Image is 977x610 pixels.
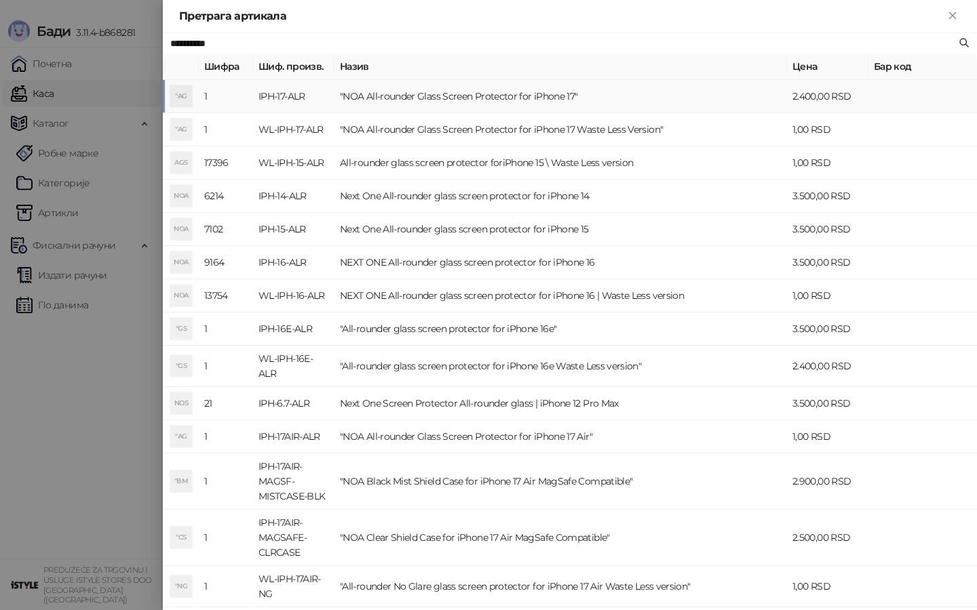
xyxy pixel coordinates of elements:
td: "NOA All-rounder Glass Screen Protector for iPhone 17 Waste Less Version" [334,113,787,146]
button: Close [944,8,961,24]
td: 3.500,00 RSD [787,387,868,420]
td: 1 [199,113,253,146]
td: WL-IPH-16-ALR [253,279,334,312]
div: Претрага артикала [179,8,944,24]
td: "NOA All-rounder Glass Screen Protector for iPhone 17 Air" [334,420,787,453]
td: 21 [199,387,253,420]
td: "NOA All-rounder Glass Screen Protector for iPhone 17" [334,80,787,113]
div: NOA [170,251,192,273]
td: 1 [199,510,253,566]
td: IPH-6.7-ALR [253,387,334,420]
td: "All-rounder glass screen protector for iPhone 16e" [334,312,787,346]
td: Next One All-rounder glass screen protector for iPhone 14 [334,180,787,213]
td: 17396 [199,146,253,180]
td: 13754 [199,279,253,312]
td: All-rounder glass screen protector foriPhone 15 \ Waste Less version [334,146,787,180]
td: NEXT ONE All-rounder glass screen protector for iPhone 16 [334,246,787,279]
td: IPH-17AIR-MAGSAFE-CLRCASE [253,510,334,566]
td: 1 [199,566,253,607]
td: Next One All-rounder glass screen protector for iPhone 15 [334,213,787,246]
td: 1,00 RSD [787,279,868,312]
td: 1,00 RSD [787,420,868,453]
div: NOA [170,218,192,240]
div: "AG [170,119,192,140]
td: "NOA Black Mist Shield Case for iPhone 17 Air MagSafe Compatible" [334,453,787,510]
td: 1,00 RSD [787,146,868,180]
div: "NG [170,575,192,597]
td: WL-IPH-15-ALR [253,146,334,180]
div: "AG [170,426,192,447]
td: 7102 [199,213,253,246]
td: 1 [199,420,253,453]
div: "CS [170,527,192,548]
td: 2.400,00 RSD [787,80,868,113]
div: NOA [170,285,192,306]
th: Шифра [199,54,253,80]
td: 3.500,00 RSD [787,213,868,246]
td: NEXT ONE All-rounder glass screen protector for iPhone 16 | Waste Less version [334,279,787,312]
td: 1 [199,346,253,387]
div: "GS [170,355,192,377]
td: IPH-16-ALR [253,246,334,279]
td: 2.400,00 RSD [787,346,868,387]
td: "NOA Clear Shield Case for iPhone 17 Air MagSafe Compatible" [334,510,787,566]
td: "All-rounder glass screen protector for iPhone 16e Waste Less version" [334,346,787,387]
td: 2.900,00 RSD [787,453,868,510]
td: IPH-15-ALR [253,213,334,246]
td: 3.500,00 RSD [787,246,868,279]
td: IPH-14-ALR [253,180,334,213]
div: NOA [170,185,192,207]
div: "GS [170,318,192,340]
td: 1,00 RSD [787,566,868,607]
td: WL-IPH-17-ALR [253,113,334,146]
div: "BM [170,470,192,492]
div: NOS [170,392,192,414]
td: "All-rounder No Glare glass screen protector for iPhone 17 Air Waste Less version" [334,566,787,607]
td: IPH-17AIR-ALR [253,420,334,453]
div: AGS [170,152,192,174]
td: 2.500,00 RSD [787,510,868,566]
th: Цена [787,54,868,80]
td: IPH-17AIR-MAGSF-MISTCASE-BLK [253,453,334,510]
td: 3.500,00 RSD [787,180,868,213]
div: "AG [170,85,192,107]
th: Назив [334,54,787,80]
td: WL-IPH-16E-ALR [253,346,334,387]
td: 1 [199,453,253,510]
td: IPH-16E-ALR [253,312,334,346]
td: WL-IPH-17AIR-NG [253,566,334,607]
td: 6214 [199,180,253,213]
th: Шиф. произв. [253,54,334,80]
td: 3.500,00 RSD [787,312,868,346]
td: 1,00 RSD [787,113,868,146]
td: 1 [199,80,253,113]
td: IPH-17-ALR [253,80,334,113]
td: 9164 [199,246,253,279]
td: 1 [199,312,253,346]
td: Next One Screen Protector All-rounder glass | iPhone 12 Pro Max [334,387,787,420]
th: Бар код [868,54,977,80]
